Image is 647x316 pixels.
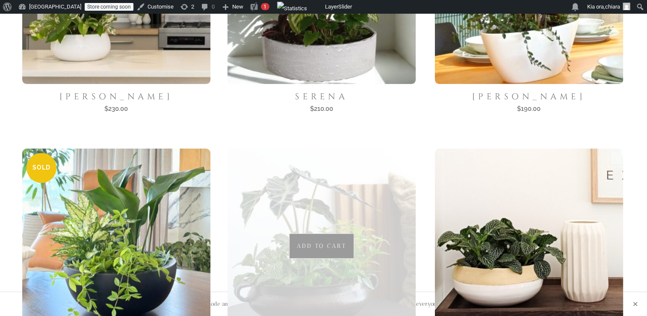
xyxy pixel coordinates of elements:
[227,90,416,103] h6: SERENA
[27,160,56,190] span: Out of stock
[605,3,620,10] span: chiara
[289,233,354,259] a: Add to cart: “MARTA”
[277,2,307,15] img: Views over 48 hours. Click for more Jetpack Stats.
[263,3,266,10] span: 1
[310,105,333,113] bdi: 210.00
[310,105,314,113] span: $
[517,105,541,113] bdi: 190.00
[104,105,108,113] span: $
[22,90,210,103] h6: [PERSON_NAME]
[517,105,521,113] span: $
[104,105,128,113] bdi: 230.00
[435,90,623,103] h6: [PERSON_NAME]
[85,3,133,11] a: Store coming soon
